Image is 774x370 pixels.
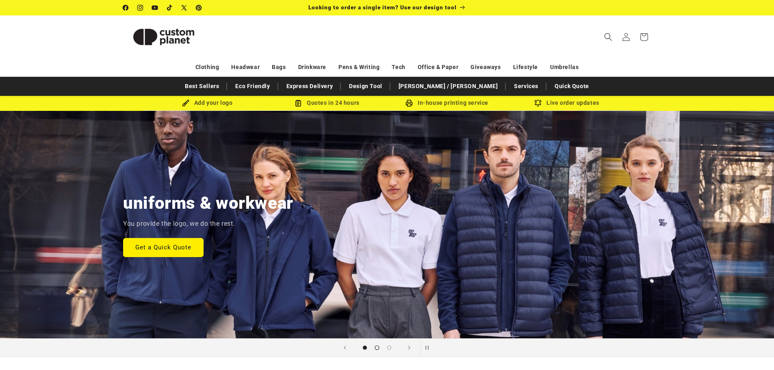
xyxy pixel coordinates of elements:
[371,342,383,354] button: Load slide 2 of 3
[182,100,189,107] img: Brush Icon
[510,79,542,93] a: Services
[421,339,438,357] button: Pause slideshow
[550,60,579,74] a: Umbrellas
[359,342,371,354] button: Load slide 1 of 3
[513,60,538,74] a: Lifestyle
[507,98,627,108] div: Live order updates
[470,60,501,74] a: Giveaways
[336,339,354,357] button: Previous slide
[405,100,413,107] img: In-house printing
[282,79,337,93] a: Express Delivery
[181,79,223,93] a: Best Sellers
[345,79,386,93] a: Design Tool
[395,79,502,93] a: [PERSON_NAME] / [PERSON_NAME]
[147,98,267,108] div: Add your logo
[534,100,542,107] img: Order updates
[418,60,458,74] a: Office & Paper
[387,98,507,108] div: In-house printing service
[195,60,219,74] a: Clothing
[298,60,326,74] a: Drinkware
[123,19,204,55] img: Custom Planet
[123,218,235,230] p: You provide the logo, we do the rest.
[267,98,387,108] div: Quotes in 24 hours
[383,342,395,354] button: Load slide 3 of 3
[231,79,274,93] a: Eco Friendly
[638,282,774,370] iframe: Chat Widget
[551,79,593,93] a: Quick Quote
[123,192,293,214] h2: uniforms & workwear
[231,60,260,74] a: Headwear
[272,60,286,74] a: Bags
[392,60,405,74] a: Tech
[295,100,302,107] img: Order Updates Icon
[599,28,617,46] summary: Search
[123,238,204,257] a: Get a Quick Quote
[308,4,457,11] span: Looking to order a single item? Use our design tool
[400,339,418,357] button: Next slide
[338,60,379,74] a: Pens & Writing
[120,15,207,58] a: Custom Planet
